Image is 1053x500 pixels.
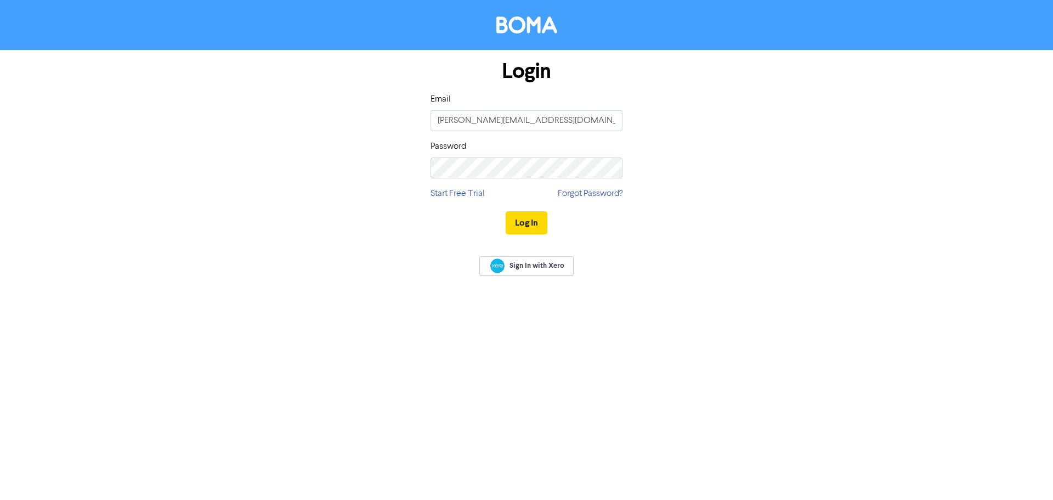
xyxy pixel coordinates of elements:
[479,256,574,276] a: Sign In with Xero
[490,259,505,273] img: Xero logo
[431,93,451,106] label: Email
[558,187,622,200] a: Forgot Password?
[496,16,557,33] img: BOMA Logo
[431,187,485,200] a: Start Free Trial
[431,140,466,153] label: Password
[998,447,1053,500] iframe: Chat Widget
[509,261,564,271] span: Sign In with Xero
[506,211,547,234] button: Log In
[431,59,622,84] h1: Login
